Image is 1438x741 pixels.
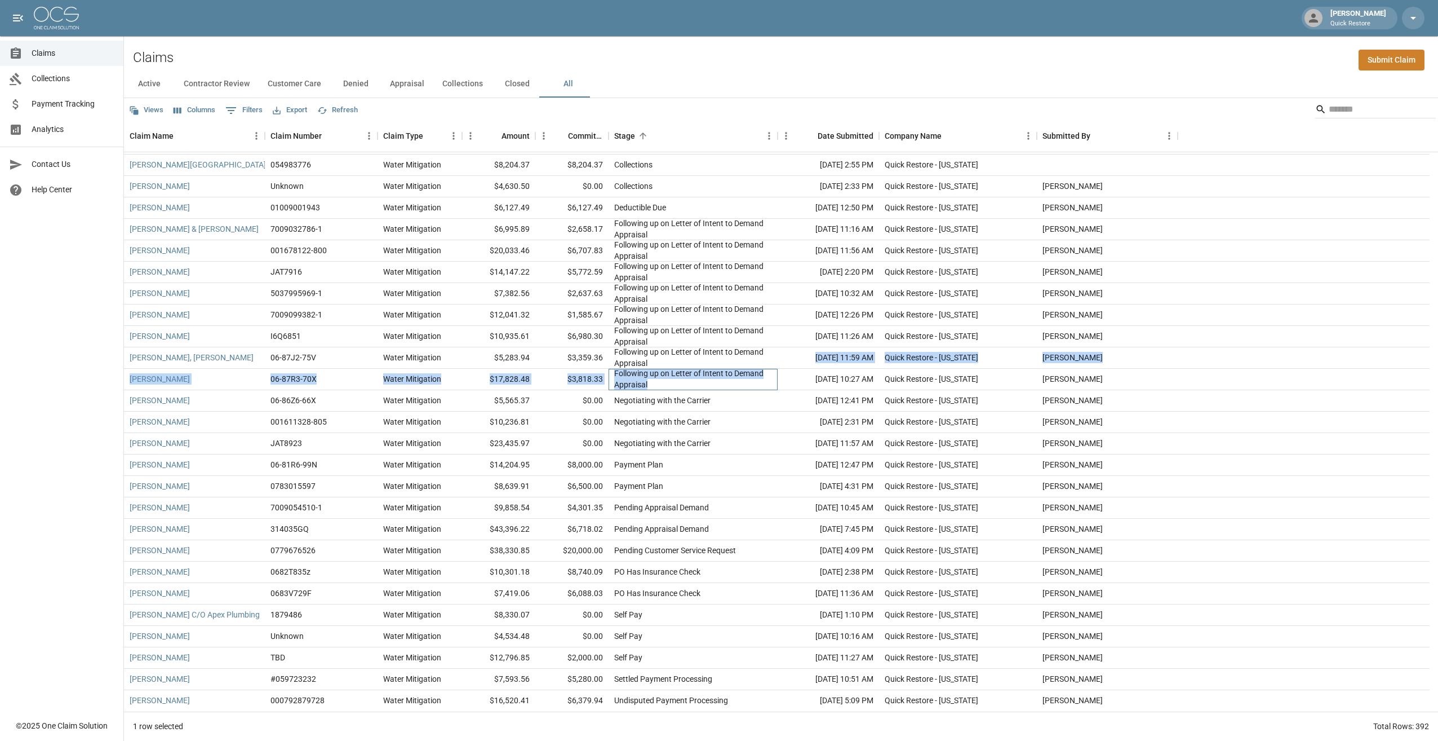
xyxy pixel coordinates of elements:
div: Quick Restore - Colorado [885,416,978,427]
div: 0783015597 [270,480,316,492]
div: $0.00 [535,433,609,455]
div: Quick Restore - Colorado [885,459,978,470]
div: $0.00 [535,390,609,412]
div: PO Has Insurance Check [614,566,700,577]
div: Quick Restore - Colorado [885,523,978,535]
div: 054983776 [270,159,311,170]
div: Negotiating with the Carrier [614,395,711,406]
div: Quick Restore - Colorado [885,245,978,256]
div: Quick Restore - Colorado [885,673,978,685]
div: $8,639.91 [462,476,535,497]
div: $17,828.48 [462,369,535,390]
button: Closed [492,70,543,98]
div: $5,565.37 [462,390,535,412]
div: [DATE] 11:59 AM [778,347,879,369]
div: $8,000.00 [535,455,609,476]
div: JAT8923 [270,438,302,449]
div: $5,772.59 [535,262,609,283]
div: 001611328-805 [270,416,327,427]
div: Quick Restore - Colorado [885,609,978,620]
div: Following up on Letter of Intent to Demand Appraisal [614,282,772,305]
div: Self Pay [614,652,642,663]
div: Michelle Martinez [1042,180,1103,192]
div: Quick Restore - Colorado [885,159,978,170]
div: [DATE] 12:26 PM [778,305,879,326]
div: Michelle Martinez [1042,673,1103,685]
div: $5,280.00 [535,669,609,690]
button: All [543,70,593,98]
div: Claim Number [265,120,378,152]
div: [DATE] 4:31 PM [778,476,879,497]
a: [PERSON_NAME] [130,695,190,706]
div: 5037995969-1 [270,288,322,299]
div: $4,630.50 [462,176,535,197]
div: Water Mitigation [383,245,441,256]
div: [DATE] 10:27 AM [778,369,879,390]
div: Total Rows: 392 [1373,721,1429,732]
div: Water Mitigation [383,438,441,449]
div: [DATE] 11:16 AM [778,219,879,240]
a: [PERSON_NAME] [130,330,190,342]
div: Stage [609,120,778,152]
div: $10,301.18 [462,562,535,583]
div: Michelle Martinez [1042,480,1103,492]
div: Unknown [270,630,304,642]
button: Refresh [314,102,361,119]
div: Negotiating with the Carrier [614,416,711,427]
div: 001678122-800 [270,245,327,256]
div: [DATE] 5:09 PM [778,690,879,712]
div: Quick Restore - Colorado [885,266,978,277]
span: Analytics [32,123,114,135]
span: Payment Tracking [32,98,114,110]
div: [DATE] 4:09 PM [778,540,879,562]
div: [DATE] 11:27 AM [778,647,879,669]
div: Michelle Martinez [1042,288,1103,299]
div: $6,127.49 [535,197,609,219]
div: $14,204.95 [462,455,535,476]
div: $6,127.49 [462,197,535,219]
div: Quick Restore - Colorado [885,330,978,342]
a: [PERSON_NAME] [130,395,190,406]
div: $23,435.97 [462,433,535,455]
div: [DATE] 11:56 AM [778,240,879,262]
button: Sort [802,128,818,144]
div: Water Mitigation [383,373,441,385]
div: $6,995.89 [462,219,535,240]
div: Michelle Martinez [1042,330,1103,342]
div: Committed Amount [568,120,603,152]
div: Quick Restore - Colorado [885,223,978,235]
div: Michelle Martinez [1042,588,1103,599]
button: Sort [322,128,338,144]
div: Following up on Letter of Intent to Demand Appraisal [614,346,772,369]
div: $12,041.32 [462,305,535,326]
div: [DATE] 12:41 PM [778,390,879,412]
div: $8,740.09 [535,562,609,583]
button: Collections [433,70,492,98]
div: [DATE] 10:32 AM [778,283,879,305]
div: Water Mitigation [383,159,441,170]
button: Views [126,102,166,119]
div: Water Mitigation [383,523,441,535]
div: Water Mitigation [383,288,441,299]
span: Claims [32,47,114,59]
button: Sort [1090,128,1106,144]
button: Sort [423,128,439,144]
div: $1,585.67 [535,305,609,326]
div: 314035GQ [270,523,309,535]
div: Michelle Martinez [1042,523,1103,535]
button: Export [270,102,310,119]
div: Quick Restore - Colorado [885,438,978,449]
div: Quick Restore - Colorado [885,180,978,192]
a: [PERSON_NAME] [130,288,190,299]
div: $20,033.46 [462,240,535,262]
button: Select columns [171,102,218,119]
div: 7009054510-1 [270,502,322,513]
div: Claim Name [130,120,174,152]
button: Menu [535,127,552,144]
div: Water Mitigation [383,630,441,642]
div: $0.00 [535,605,609,626]
div: Michelle Martinez [1042,266,1103,277]
div: $16,520.41 [462,690,535,712]
a: [PERSON_NAME] [130,459,190,470]
div: Quick Restore - Colorado [885,545,978,556]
